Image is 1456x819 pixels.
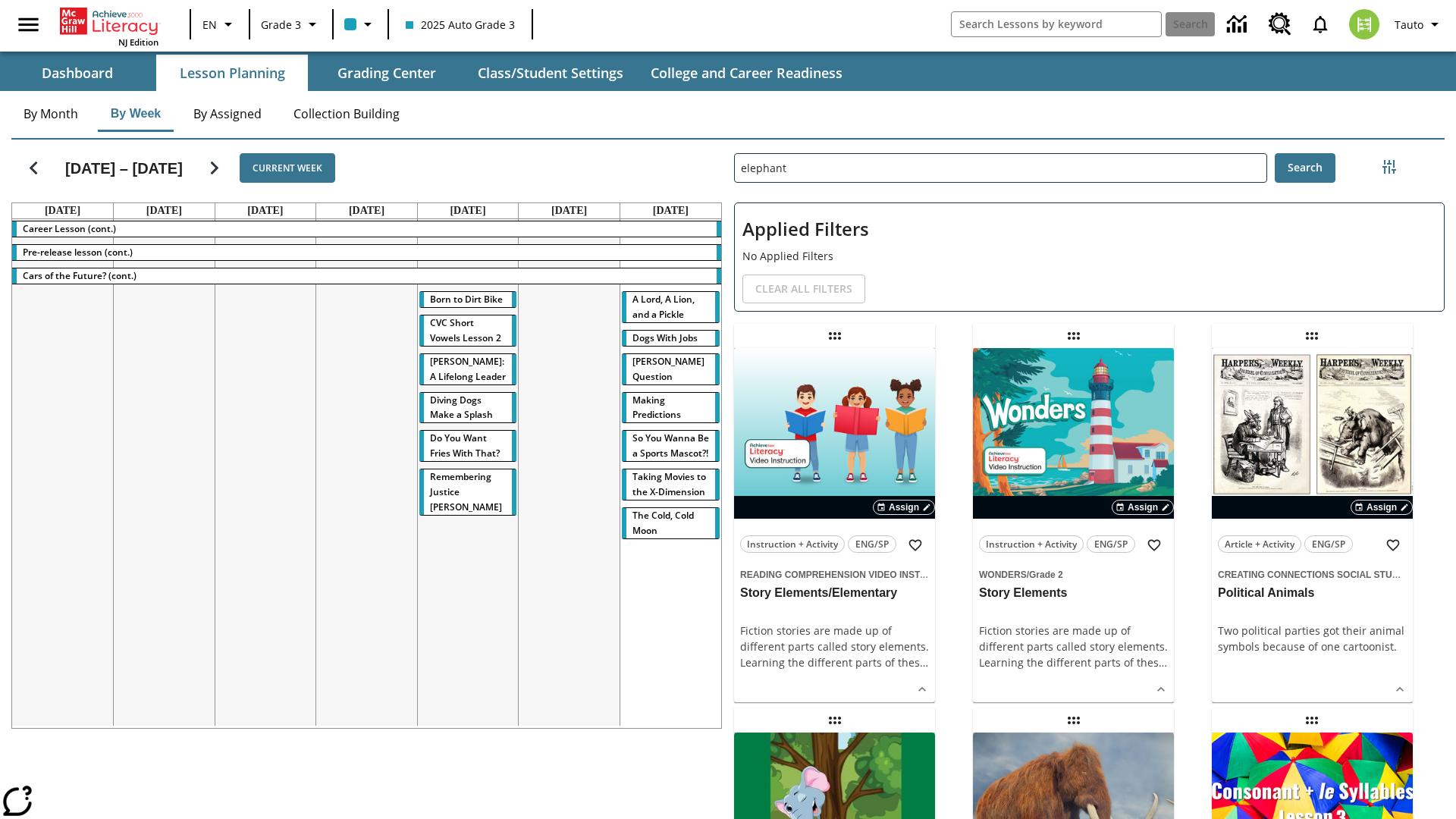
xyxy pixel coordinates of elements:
button: Show Details [1150,678,1172,701]
a: Resource Center, Will open in new tab [1260,4,1301,45]
span: s [1153,655,1159,670]
div: Draggable lesson: Story Elements [1062,324,1086,348]
span: Dogs With Jobs [632,331,698,344]
button: Current Week [240,153,335,183]
span: / [1027,570,1029,580]
div: Pre-release lesson (cont.) [12,245,721,260]
span: Grade 3 [261,17,301,33]
button: By Week [98,96,174,132]
button: By Month [11,96,90,132]
span: s [915,655,920,670]
a: August 19, 2025 [143,203,185,218]
div: Applied Filters [734,202,1445,312]
button: By Assigned [181,96,274,132]
div: Draggable lesson: Consonant +le Syllables Lesson 3 [1300,708,1324,733]
div: Career Lesson (cont.) [12,221,721,237]
span: CVC Short Vowels Lesson 2 [430,316,501,344]
input: Search Lessons By Keyword [735,154,1266,182]
button: ENG/SP [848,535,896,553]
span: Topic: Creating Connections Social Studies/US History I [1218,566,1407,582]
span: Taking Movies to the X-Dimension [632,470,706,498]
button: Select a new avatar [1340,5,1389,44]
a: Notifications [1301,5,1340,44]
button: Collection Building [281,96,412,132]
button: Instruction + Activity [740,535,845,553]
button: Instruction + Activity [979,535,1084,553]
span: Grade 2 [1029,570,1063,580]
div: lesson details [734,348,935,702]
button: Previous [14,149,53,187]
div: A Lord, A Lion, and a Pickle [622,292,720,322]
span: Instruction + Activity [986,536,1077,552]
button: Add to Favorites [1379,532,1407,559]
span: Instruction + Activity [747,536,838,552]
a: August 21, 2025 [346,203,388,218]
a: Data Center [1218,4,1260,45]
div: CVC Short Vowels Lesson 2 [419,315,517,346]
span: Diving Dogs Make a Splash [430,394,493,422]
button: Add to Favorites [1141,532,1168,559]
h3: Political Animals [1218,585,1407,601]
div: Home [60,5,158,48]
button: Next [195,149,234,187]
span: Topic: Wonders/Grade 2 [979,566,1168,582]
div: Fiction stories are made up of different parts called story elements. Learning the different part... [979,623,1168,670]
div: Two political parties got their animal symbols because of one cartoonist. [1218,623,1407,654]
span: A Lord, A Lion, and a Pickle [632,293,695,321]
div: Diving Dogs Make a Splash [419,393,517,423]
span: Pre-release lesson (cont.) [23,246,133,259]
button: Assign Choose Dates [1112,500,1174,515]
div: Remembering Justice O'Connor [419,469,517,515]
div: lesson details [1212,348,1413,702]
span: Creating Connections Social Studies [1218,570,1414,580]
span: ENG/SP [1312,536,1345,552]
button: Lesson Planning [156,55,308,91]
div: Draggable lesson: Political Animals [1300,324,1324,348]
div: Making Predictions [622,393,720,423]
div: Draggable lesson: Welcome to Pleistocene Park [1062,708,1086,733]
span: 2025 Auto Grade 3 [406,17,515,33]
button: ENG/SP [1304,535,1353,553]
button: Search [1275,153,1335,183]
button: Dashboard [2,55,153,91]
span: The Cold, Cold Moon [632,509,694,537]
button: Class color is light blue. Change class color [338,11,383,38]
span: ENG/SP [855,536,889,552]
button: Language: EN, Select a language [196,11,244,38]
div: Dogs With Jobs [622,331,720,346]
a: August 18, 2025 [42,203,83,218]
button: Open side menu [6,2,51,47]
span: Joplin's Question [632,355,704,383]
div: The Cold, Cold Moon [622,508,720,538]
img: avatar image [1349,9,1379,39]
span: Topic: Reading Comprehension Video Instruction/null [740,566,929,582]
button: Profile/Settings [1389,11,1450,38]
div: Do You Want Fries With That? [419,431,517,461]
a: August 24, 2025 [650,203,692,218]
span: ENG/SP [1094,536,1128,552]
button: Grade: Grade 3, Select a grade [255,11,328,38]
span: NJ Edition [118,36,158,48]
a: Home [60,6,158,36]
a: August 22, 2025 [447,203,488,218]
h3: Story Elements [979,585,1168,601]
span: Reading Comprehension Video Instruction [740,570,962,580]
span: Assign [1367,500,1397,514]
button: Assign Choose Dates [873,500,935,515]
h3: Story Elements/Elementary [740,585,929,601]
span: … [920,655,928,670]
span: Dianne Feinstein: A Lifelong Leader [430,355,506,383]
div: So You Wanna Be a Sports Mascot?! [622,431,720,461]
div: Dianne Feinstein: A Lifelong Leader [419,354,517,384]
span: Remembering Justice O'Connor [430,470,502,513]
button: Class/Student Settings [466,55,635,91]
div: Fiction stories are made up of different parts called story elements. Learning the different part... [740,623,929,670]
span: Making Predictions [632,394,681,422]
div: Cars of the Future? (cont.) [12,268,721,284]
span: Article + Activity [1225,536,1294,552]
span: Born to Dirt Bike [430,293,503,306]
button: College and Career Readiness [639,55,855,91]
span: Do You Want Fries With That? [430,431,500,460]
input: search field [952,12,1161,36]
div: Taking Movies to the X-Dimension [622,469,720,500]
